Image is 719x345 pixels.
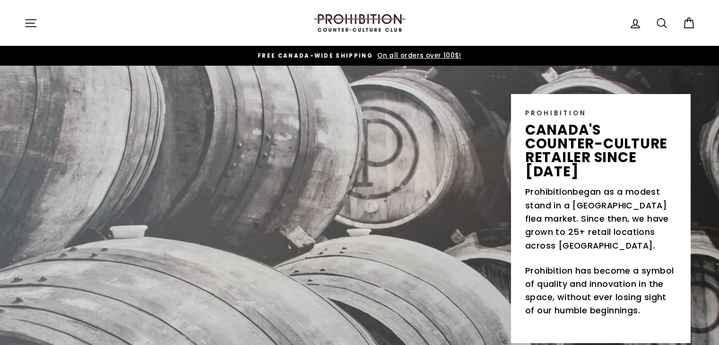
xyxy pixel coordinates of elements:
p: canada's counter-culture retailer since [DATE] [525,123,676,178]
a: FREE CANADA-WIDE SHIPPING On all orders over 100$! [26,51,693,61]
p: PROHIBITION [525,108,676,118]
span: On all orders over 100$! [375,51,461,60]
p: Prohibition has become a symbol of quality and innovation in the space, without ever losing sight... [525,264,676,318]
span: FREE CANADA-WIDE SHIPPING [258,52,373,60]
p: began as a modest stand in a [GEOGRAPHIC_DATA] flea market. Since then, we have grown to 25+ reta... [525,185,676,252]
a: Prohibition [525,185,572,199]
img: PROHIBITION COUNTER-CULTURE CLUB [312,14,407,32]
